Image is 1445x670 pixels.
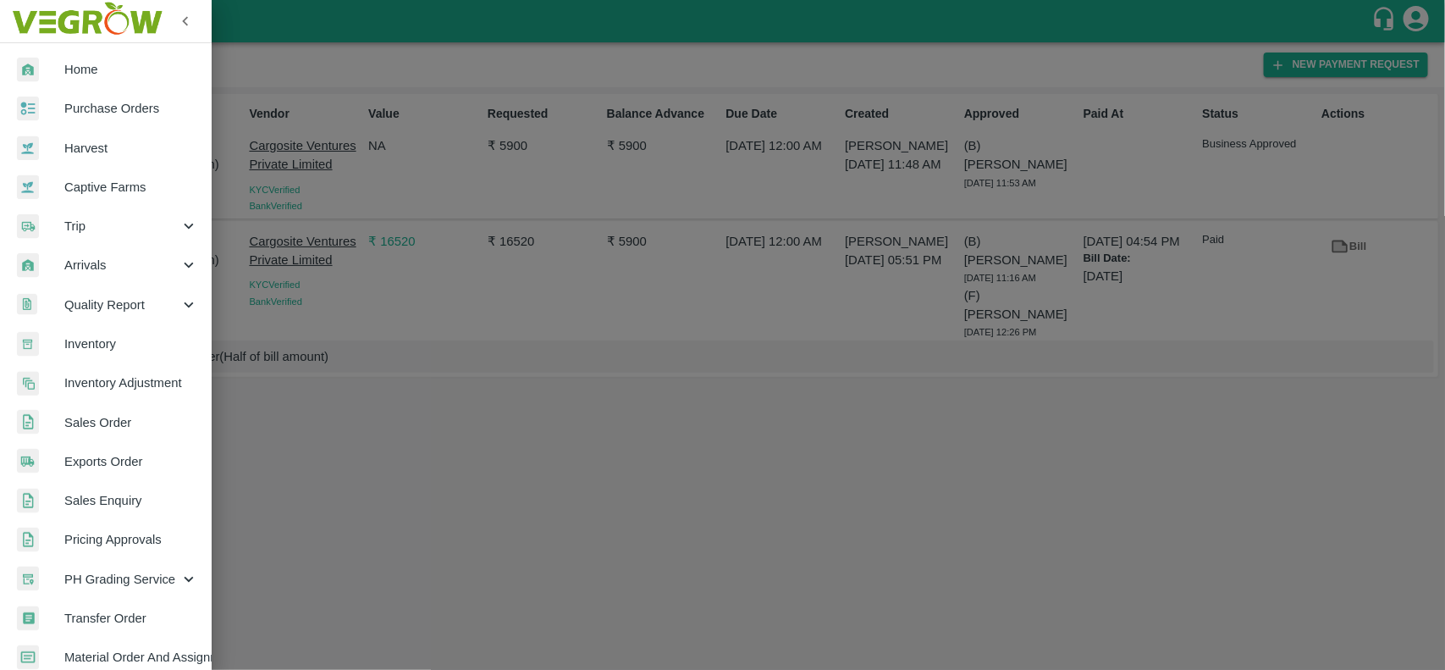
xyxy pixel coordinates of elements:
img: delivery [17,214,39,239]
img: harvest [17,136,39,161]
span: Transfer Order [64,609,198,628]
span: PH Grading Service [64,570,179,589]
img: whArrival [17,58,39,82]
span: Exports Order [64,452,198,471]
img: sales [17,410,39,435]
img: shipments [17,449,39,473]
span: Sales Enquiry [64,491,198,510]
span: Purchase Orders [64,99,198,118]
img: sales [17,528,39,552]
span: Sales Order [64,413,198,432]
img: whTransfer [17,606,39,631]
img: qualityReport [17,294,37,315]
span: Home [64,60,198,79]
img: reciept [17,97,39,121]
span: Arrivals [64,256,179,274]
span: Captive Farms [64,178,198,197]
img: whArrival [17,253,39,278]
img: centralMaterial [17,645,39,670]
span: Inventory [64,335,198,353]
span: Material Order And Assignment [64,648,198,667]
img: sales [17,489,39,513]
span: Pricing Approvals [64,530,198,549]
span: Harvest [64,139,198,158]
span: Inventory Adjustment [64,374,198,392]
img: whTracker [17,567,39,591]
span: Trip [64,217,179,235]
span: Quality Report [64,296,179,314]
img: harvest [17,174,39,200]
img: inventory [17,371,39,396]
img: whInventory [17,332,39,357]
